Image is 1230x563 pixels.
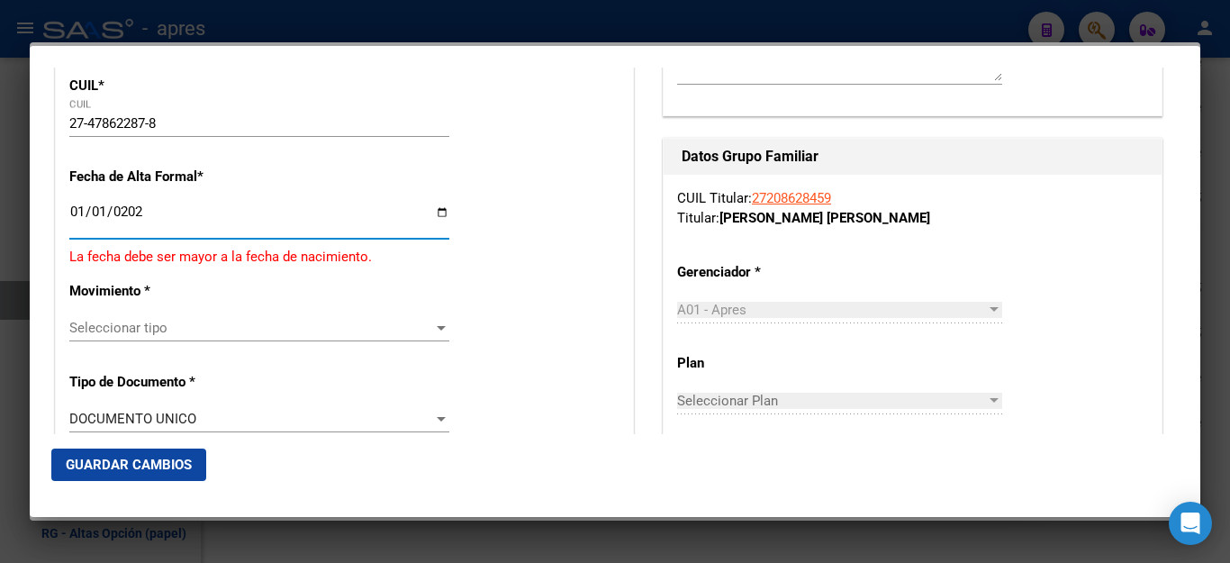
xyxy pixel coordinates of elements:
[677,393,986,409] span: Seleccionar Plan
[677,262,818,283] p: Gerenciador *
[69,76,234,96] p: CUIL
[1169,502,1212,545] div: Open Intercom Messenger
[51,449,206,481] button: Guardar Cambios
[719,210,930,226] strong: [PERSON_NAME] [PERSON_NAME]
[69,372,234,393] p: Tipo de Documento *
[682,146,1144,168] h1: Datos Grupo Familiar
[66,457,192,473] span: Guardar Cambios
[69,411,196,427] span: DOCUMENTO UNICO
[677,188,1148,229] div: CUIL Titular: Titular:
[677,302,746,318] span: A01 - Apres
[69,281,234,302] p: Movimiento *
[677,353,818,374] p: Plan
[69,320,433,336] span: Seleccionar tipo
[69,247,620,268] p: La fecha debe ser mayor a la fecha de nacimiento.
[69,167,234,187] p: Fecha de Alta Formal
[752,190,831,206] a: 27208628459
